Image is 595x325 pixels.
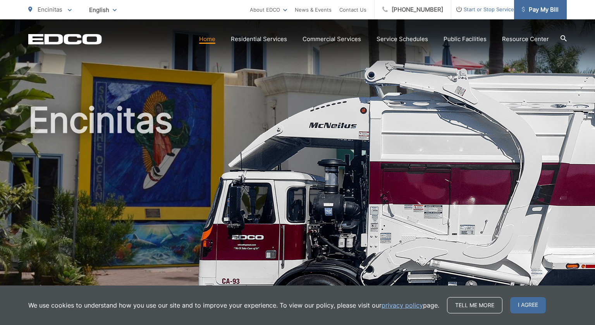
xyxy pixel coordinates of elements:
span: I agree [510,297,546,313]
a: Public Facilities [444,34,487,44]
p: We use cookies to understand how you use our site and to improve your experience. To view our pol... [28,301,439,310]
a: Service Schedules [377,34,428,44]
a: Contact Us [339,5,366,14]
a: Tell me more [447,297,502,313]
span: English [83,3,122,17]
a: Residential Services [231,34,287,44]
span: Pay My Bill [522,5,559,14]
a: privacy policy [382,301,423,310]
a: EDCD logo. Return to the homepage. [28,34,102,45]
span: Encinitas [38,6,62,13]
a: Home [199,34,215,44]
a: Commercial Services [303,34,361,44]
a: Resource Center [502,34,549,44]
a: News & Events [295,5,332,14]
a: About EDCO [250,5,287,14]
